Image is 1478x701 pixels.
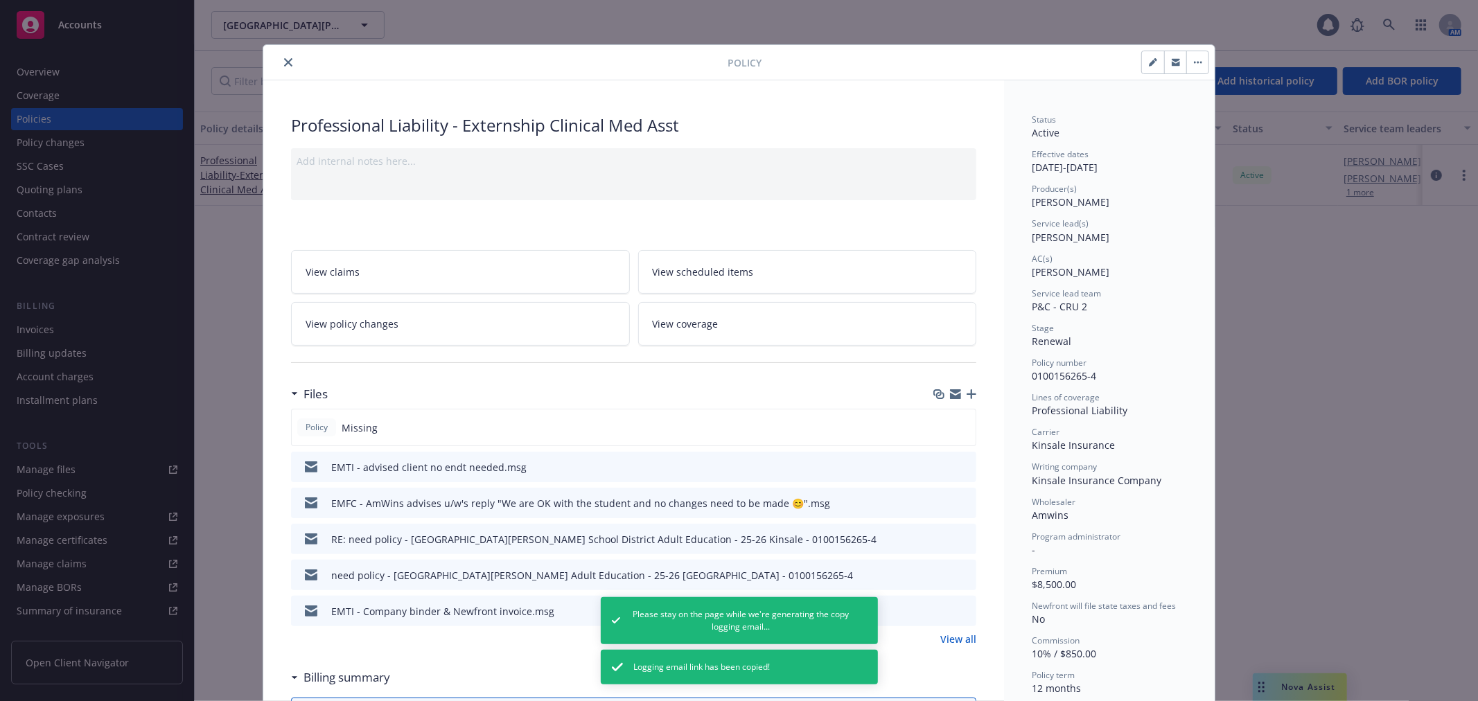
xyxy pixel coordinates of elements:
[936,460,947,474] button: download file
[1032,300,1087,313] span: P&C - CRU 2
[638,250,977,294] a: View scheduled items
[1032,669,1075,681] span: Policy term
[936,496,947,511] button: download file
[1032,474,1161,487] span: Kinsale Insurance Company
[1032,682,1081,695] span: 12 months
[303,421,331,434] span: Policy
[1032,253,1053,265] span: AC(s)
[1032,218,1089,229] span: Service lead(s)
[303,385,328,403] h3: Files
[1032,403,1187,418] div: Professional Liability
[958,460,971,474] button: preview file
[1032,148,1187,175] div: [DATE] - [DATE]
[1032,195,1109,208] span: [PERSON_NAME]
[291,302,630,346] a: View policy changes
[1032,612,1045,625] span: No
[1032,335,1071,348] span: Renewal
[958,604,971,619] button: preview file
[291,114,976,137] div: Professional Liability - Externship Clinical Med Asst
[1032,578,1076,591] span: $8,500.00
[331,532,877,547] div: RE: need policy - [GEOGRAPHIC_DATA][PERSON_NAME] School District Adult Education - 25-26 Kinsale ...
[1032,369,1096,382] span: 0100156265-4
[1032,126,1059,139] span: Active
[1032,391,1100,403] span: Lines of coverage
[631,608,850,633] span: Please stay on the page while we're generating the copy logging email...
[1032,508,1068,522] span: Amwins
[306,317,398,331] span: View policy changes
[1032,287,1101,299] span: Service lead team
[1032,322,1054,334] span: Stage
[1032,543,1035,556] span: -
[940,632,976,646] a: View all
[936,568,947,583] button: download file
[936,532,947,547] button: download file
[958,568,971,583] button: preview file
[638,302,977,346] a: View coverage
[1032,231,1109,244] span: [PERSON_NAME]
[291,668,390,686] div: Billing summary
[1032,496,1075,508] span: Wholesaler
[1032,600,1176,612] span: Newfront will file state taxes and fees
[1032,565,1067,577] span: Premium
[634,661,771,673] span: Logging email link has been copied!
[1032,531,1120,542] span: Program administrator
[1032,438,1115,452] span: Kinsale Insurance
[653,317,719,331] span: View coverage
[331,568,853,583] div: need policy - [GEOGRAPHIC_DATA][PERSON_NAME] Adult Education - 25-26 [GEOGRAPHIC_DATA] - 01001562...
[1032,114,1056,125] span: Status
[303,668,390,686] h3: Billing summary
[1032,357,1086,369] span: Policy number
[342,420,378,435] span: Missing
[280,54,297,71] button: close
[331,604,554,619] div: EMTI - Company binder & Newfront invoice.msg
[1032,647,1096,660] span: 10% / $850.00
[1032,426,1059,438] span: Carrier
[306,265,360,279] span: View claims
[653,265,754,279] span: View scheduled items
[728,55,762,70] span: Policy
[1032,148,1089,160] span: Effective dates
[958,496,971,511] button: preview file
[291,385,328,403] div: Files
[1032,461,1097,472] span: Writing company
[1032,183,1077,195] span: Producer(s)
[1032,265,1109,278] span: [PERSON_NAME]
[936,604,947,619] button: download file
[1032,635,1080,646] span: Commission
[291,250,630,294] a: View claims
[331,460,527,474] div: EMTI - advised client no endt needed.msg
[297,154,971,168] div: Add internal notes here...
[958,532,971,547] button: preview file
[331,496,830,511] div: EMFC - AmWins advises u/w's reply "We are OK with the student and no changes need to be made 😊".msg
